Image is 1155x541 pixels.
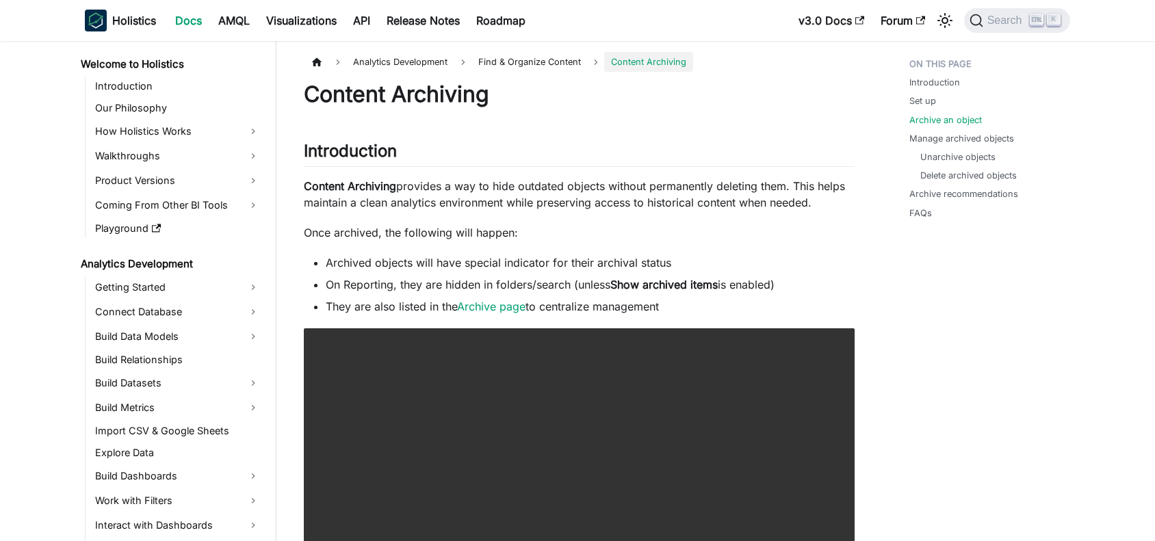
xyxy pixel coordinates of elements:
[85,10,107,31] img: Holistics
[91,77,264,96] a: Introduction
[91,194,264,216] a: Coming From Other BI Tools
[457,300,525,313] a: Archive page
[326,276,855,293] li: On Reporting, they are hidden in folders/search (unless is enabled)
[471,52,588,72] span: Find & Organize Content
[71,41,276,541] nav: Docs sidebar
[304,224,855,241] p: Once archived, the following will happen:
[91,170,264,192] a: Product Versions
[346,52,454,72] span: Analytics Development
[964,8,1070,33] button: Search (Ctrl+K)
[85,10,156,31] a: HolisticsHolistics
[909,76,960,89] a: Introduction
[1047,14,1061,26] kbd: K
[378,10,468,31] a: Release Notes
[112,12,156,29] b: Holistics
[934,10,956,31] button: Switch between dark and light mode (currently light mode)
[91,421,264,440] a: Import CSV & Google Sheets
[91,98,264,118] a: Our Philosophy
[91,219,264,238] a: Playground
[304,52,330,72] a: Home page
[345,10,378,31] a: API
[91,465,264,487] a: Build Dashboards
[167,10,210,31] a: Docs
[304,178,855,211] p: provides a way to hide outdated objects without permanently deleting them. This helps maintain a ...
[91,145,264,167] a: Walkthroughs
[91,514,264,536] a: Interact with Dashboards
[326,298,855,315] li: They are also listed in the to centralize management
[304,141,855,167] h2: Introduction
[610,278,718,291] strong: Show archived items
[304,81,855,108] h1: Content Archiving
[790,10,872,31] a: v3.0 Docs
[258,10,345,31] a: Visualizations
[909,132,1014,145] a: Manage archived objects
[91,490,264,512] a: Work with Filters
[210,10,258,31] a: AMQL
[91,443,264,462] a: Explore Data
[91,326,264,347] a: Build Data Models
[872,10,933,31] a: Forum
[304,179,396,193] strong: Content Archiving
[920,150,996,163] a: Unarchive objects
[304,52,855,72] nav: Breadcrumbs
[468,10,534,31] a: Roadmap
[91,372,264,394] a: Build Datasets
[920,169,1017,182] a: Delete archived objects
[77,55,264,74] a: Welcome to Holistics
[604,52,693,72] span: Content Archiving
[909,187,1018,200] a: Archive recommendations
[91,397,264,419] a: Build Metrics
[91,120,264,142] a: How Holistics Works
[909,114,982,127] a: Archive an object
[91,350,264,369] a: Build Relationships
[326,254,855,271] li: Archived objects will have special indicator for their archival status
[909,207,932,220] a: FAQs
[77,254,264,274] a: Analytics Development
[91,276,264,298] a: Getting Started
[983,14,1030,27] span: Search
[909,94,936,107] a: Set up
[91,301,264,323] a: Connect Database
